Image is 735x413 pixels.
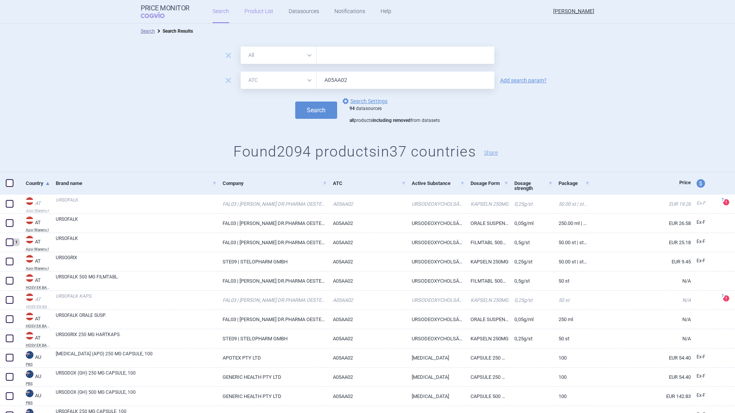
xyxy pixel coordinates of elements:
a: Brand name [56,174,217,193]
a: URSOGRIX 250 MG HARTKAPS. [56,331,217,345]
a: 0,05G/ML [509,310,553,329]
a: Ex-F [691,198,719,209]
a: ORALE SUSPENSION 250MG/5ML [465,214,509,233]
strong: all [349,118,354,123]
div: datasources products from datasets [349,106,440,124]
a: AUAUPBS [20,350,50,366]
a: 0,5G/ST [509,271,553,290]
a: N/A [590,291,691,310]
a: URSOFALK KAPS. [56,293,217,306]
a: CAPSULE 500 MG [465,387,509,406]
a: A05AA02 [327,233,406,252]
abbr: HOSV EK BASIC — Erstattungskodex published by Hauptverband der österreichischen Sozialversicherun... [26,305,50,309]
span: COGVIO [141,12,175,18]
a: KAPSELN 250MG [465,291,509,310]
a: ATATHOSV EK BASIC [20,273,50,290]
a: URSOFALK [56,235,217,249]
abbr: Apo-Warenv.I — Apothekerverlag Warenverzeichnis. Online database developed by the Österreichische... [26,209,50,213]
abbr: PBS — List of Ex-manufacturer prices published by the Australian Government, Department of Health. [26,401,50,405]
a: AUAUPBS [20,370,50,386]
a: A05AA02 [327,271,406,290]
a: URSOFALK 500 MG FILMTABL. [56,273,217,287]
a: ATATApo-Warenv.I [20,235,50,251]
img: Austria [26,274,33,282]
a: AUAUPBS [20,389,50,405]
a: Package [559,174,590,193]
a: 250.00 ML | Milliliter [553,214,590,233]
a: URSODEOXYCHOLSÄURE [406,252,465,271]
a: GENERIC HEALTH PTY LTD [217,387,327,406]
a: 100 [553,368,590,386]
img: Austria [26,255,33,263]
span: ? [720,294,725,298]
a: Search Settings [341,97,387,106]
img: Austria [26,293,33,301]
a: Ex-F [691,371,719,382]
a: A05AA02 [327,291,406,310]
div: 1 [13,238,20,246]
span: Ex-factory price [697,258,705,263]
img: Australia [26,351,33,359]
a: APOTEX PTY LTD [217,348,327,367]
a: Ex-F [691,351,719,363]
abbr: Apo-Warenv.I — Apothekerverlag Warenverzeichnis. Online database developed by the Österreichische... [26,247,50,251]
strong: including removed [372,118,411,123]
a: Dosage strength [514,174,553,198]
a: 0,25G/ST [509,329,553,348]
a: EUR 54.40 [590,368,691,386]
a: EUR 26.58 [590,214,691,233]
a: ATATApo-Warenv.I [20,216,50,232]
a: KAPSELN 250MG [465,252,509,271]
a: STE09 | STELOPHARM GMBH [217,329,327,348]
a: Search [141,28,155,34]
a: CAPSULE 250 MG [465,368,509,386]
span: Ex-factory price [697,393,705,398]
a: URSODEOXYCHOLSÄURE [406,271,465,290]
a: A05AA02 [327,195,406,213]
a: ATC [333,174,406,193]
abbr: Apo-Warenv.I — Apothekerverlag Warenverzeichnis. Online database developed by the Österreichische... [26,266,50,270]
a: ATATHOSV EK BASIC [20,293,50,309]
a: FAL03 | [PERSON_NAME] DR.PHARMA OESTERREIC [217,271,327,290]
a: URSODOX (GH) 250 MG CAPSULE, 100 [56,370,217,383]
abbr: HOSV EK BASIC — Erstattungskodex published by Hauptverband der österreichischen Sozialversicherun... [26,343,50,347]
a: Add search param? [500,78,547,83]
a: FAL03 | [PERSON_NAME] DR.PHARMA OESTERREIC [217,310,327,329]
li: Search [141,27,155,35]
img: Austria [26,332,33,340]
a: 0,05G/ML [509,214,553,233]
a: EUR 142.83 [590,387,691,406]
a: URSOFALK ORALE SUSP. [56,312,217,326]
abbr: Apo-Warenv.I — Apothekerverlag Warenverzeichnis. Online database developed by the Österreichische... [26,228,50,232]
a: A05AA02 [327,214,406,233]
a: URSODEOXYCHOLSÄURE [406,214,465,233]
a: A05AA02 [327,329,406,348]
a: URSODEOXYCHOLSÄURE [406,291,465,310]
a: A05AA02 [327,252,406,271]
li: Search Results [155,27,193,35]
span: Ex-factory price [697,373,705,379]
a: A05AA02 [327,368,406,386]
button: Search [295,102,337,119]
a: A05AA02 [327,310,406,329]
a: 250 ml [553,310,590,329]
a: N/A [590,271,691,290]
a: 50.00 ST | Stück [553,252,590,271]
span: Ex-factory price [697,354,705,360]
a: ? [723,295,732,301]
a: URSODEOXYCHOLSÄURE [406,329,465,348]
a: ATATApo-Warenv.I [20,254,50,270]
a: URSODOX (GH) 500 MG CAPSULE, 100 [56,389,217,403]
a: EUR 25.18 [590,233,691,252]
a: 50 St [553,271,590,290]
a: URSODEOXYCHOLSÄURE [406,310,465,329]
span: Price [679,180,691,185]
a: Ex-F [691,236,719,248]
a: FAL03 | [PERSON_NAME] DR.PHARMA OESTERREIC [217,291,327,310]
abbr: PBS — List of Ex-manufacturer prices published by the Australian Government, Department of Health. [26,363,50,366]
a: KAPSELN 250MG [465,329,509,348]
button: Share [484,150,498,155]
a: Active Substance [412,174,465,193]
a: 50.00 ST | Stück [553,195,590,213]
strong: Search Results [163,28,193,34]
